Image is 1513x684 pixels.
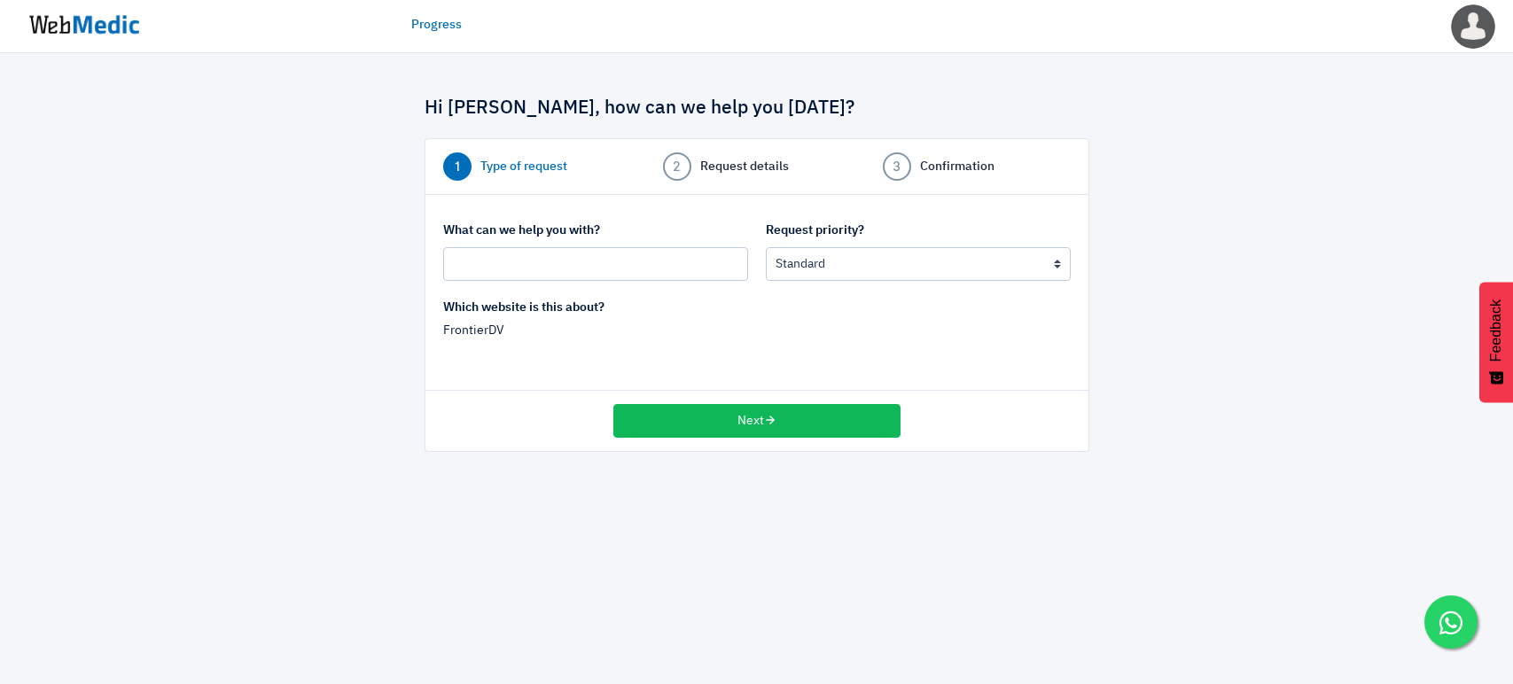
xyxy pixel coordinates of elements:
span: 3 [883,152,911,181]
span: 2 [663,152,691,181]
span: Request details [700,158,789,176]
a: 2 Request details [663,152,851,181]
strong: Request priority? [766,224,864,237]
span: Type of request [480,158,567,176]
span: Feedback [1488,299,1504,361]
span: 1 [443,152,472,181]
h4: Hi [PERSON_NAME], how can we help you [DATE]? [425,97,1089,120]
span: Confirmation [920,158,994,176]
a: 1 Type of request [443,152,631,181]
strong: What can we help you with? [443,224,600,237]
button: Next [613,404,901,438]
a: 3 Confirmation [883,152,1071,181]
a: Progress [411,16,462,35]
p: FrontierDV [443,322,748,340]
button: Feedback - Show survey [1479,282,1513,402]
strong: Which website is this about? [443,301,604,314]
